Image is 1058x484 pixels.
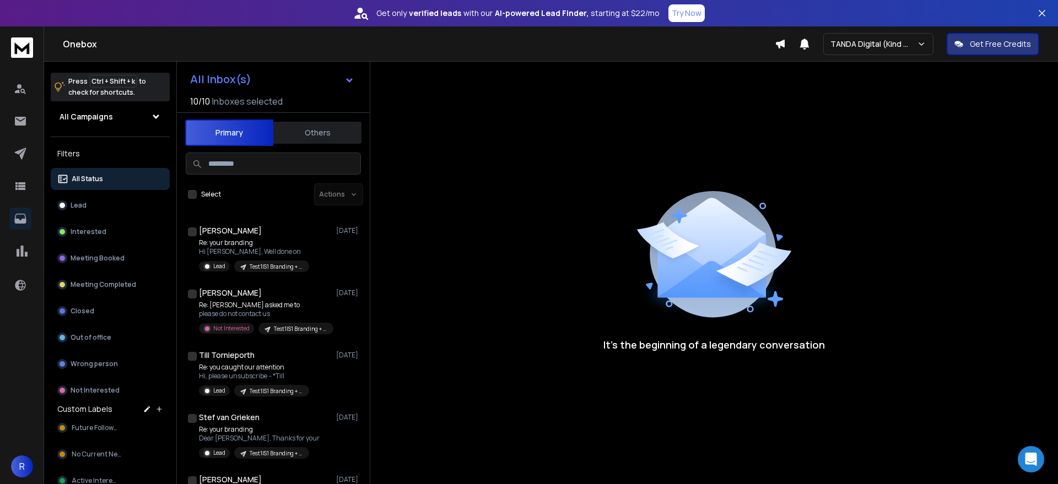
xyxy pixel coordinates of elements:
p: Re: you caught our attention [199,363,309,372]
button: Wrong person [51,353,170,375]
button: Out of office [51,327,170,349]
p: Press to check for shortcuts. [68,76,146,98]
h3: Filters [51,146,170,161]
strong: AI-powered Lead Finder, [495,8,589,19]
p: [DATE] [336,226,361,235]
p: Not Interested [71,386,120,395]
p: [DATE] [336,351,361,360]
span: 10 / 10 [190,95,210,108]
p: [DATE] [336,413,361,422]
p: Out of office [71,333,111,342]
button: Primary [185,119,273,146]
span: Ctrl + Shift + k [90,75,137,88]
p: Test1|S1 Branding + Funding Readiness|UK&Nordics|CEO, founder|210225 [250,449,303,458]
button: Get Free Credits [947,33,1039,55]
p: please do not contact us [199,309,331,318]
p: Re: your branding [199,238,309,247]
h1: All Inbox(s) [190,74,251,85]
p: Lead [213,262,225,270]
p: Wrong person [71,360,118,368]
p: Meeting Booked [71,254,125,263]
button: Interested [51,221,170,243]
button: Not Interested [51,379,170,401]
p: Lead [213,387,225,395]
span: No Current Need [72,450,125,459]
p: Lead [213,449,225,457]
button: Lead [51,194,170,216]
p: Lead [71,201,87,210]
p: Get Free Credits [970,39,1031,50]
p: [DATE] [336,289,361,297]
strong: verified leads [409,8,461,19]
p: Not Interested [213,324,250,333]
button: R [11,455,33,477]
p: Interested [71,227,106,236]
p: Meeting Completed [71,280,136,289]
span: Future Followup [72,423,121,432]
button: No Current Need [51,443,170,465]
h3: Inboxes selected [212,95,283,108]
button: Try Now [668,4,705,22]
p: Get only with our starting at $22/mo [376,8,660,19]
p: Hi, please unsubscribe -- *Till [199,372,309,380]
label: Select [201,190,221,199]
h1: [PERSON_NAME] [199,287,262,298]
p: Test1|S1 Branding + Funding Readiness|UK&Nordics|CEO, founder|210225 [250,387,303,395]
button: Future Followup [51,417,170,439]
h1: All Campaigns [60,111,113,122]
p: All Status [72,175,103,183]
button: Closed [51,300,170,322]
p: Test1|S1 Branding + Funding Readiness|UK&Nordics|CEO, founder|210225 [274,325,327,333]
h3: Custom Labels [57,404,112,415]
button: Others [273,121,361,145]
p: [DATE] [336,475,361,484]
h1: Stef van Grieken [199,412,260,423]
p: Dear [PERSON_NAME], Thanks for your [199,434,320,443]
h1: Onebox [63,37,775,51]
p: Try Now [672,8,701,19]
button: Meeting Completed [51,274,170,296]
button: All Campaigns [51,106,170,128]
p: Re: your branding [199,425,320,434]
img: logo [11,37,33,58]
div: Open Intercom Messenger [1018,446,1044,472]
p: Re: [PERSON_NAME] asked me to [199,301,331,309]
p: TANDA Digital (Kind Studio) [830,39,917,50]
button: All Inbox(s) [181,68,363,90]
p: It’s the beginning of a legendary conversation [603,337,825,352]
p: Test1|S1 Branding + Funding Readiness|UK&Nordics|CEO, founder|210225 [250,263,303,271]
button: Meeting Booked [51,247,170,269]
button: All Status [51,168,170,190]
p: Hi [PERSON_NAME], Well done on [199,247,309,256]
h1: Till Tornieporth [199,350,255,361]
p: Closed [71,307,94,316]
h1: [PERSON_NAME] [199,225,262,236]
